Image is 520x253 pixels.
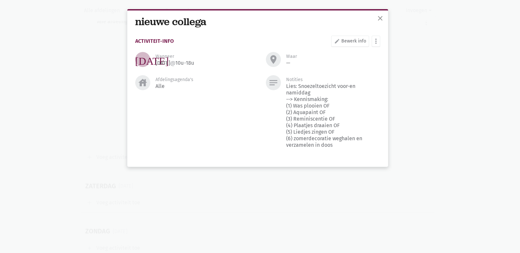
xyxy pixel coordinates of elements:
div: — [286,60,290,66]
a: nieuwe collega [135,15,206,28]
span: – [184,60,186,66]
i: edit [334,38,340,44]
div: Waar [286,53,297,60]
div: [DATE] 10u 18u [155,60,194,66]
div: Alle [155,83,165,90]
div: Afdelingsagenda's [155,76,193,83]
div: Wanneer [155,53,174,60]
i: room [268,54,279,65]
div: Activiteit-info [135,39,174,43]
span: close [376,14,384,22]
span: @ [170,60,175,66]
a: Bewerk info [331,36,369,47]
button: sluiten [374,12,387,26]
div: Notities [286,76,303,83]
div: Lies: Snoezeltoezicht voor-en namiddag --> Kennismaking: (1) Was plooien OF (2) Aquapaint OF (3) ... [286,83,380,148]
i: [DATE] [135,54,169,65]
i: house [138,77,148,88]
i: notes [268,77,279,88]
